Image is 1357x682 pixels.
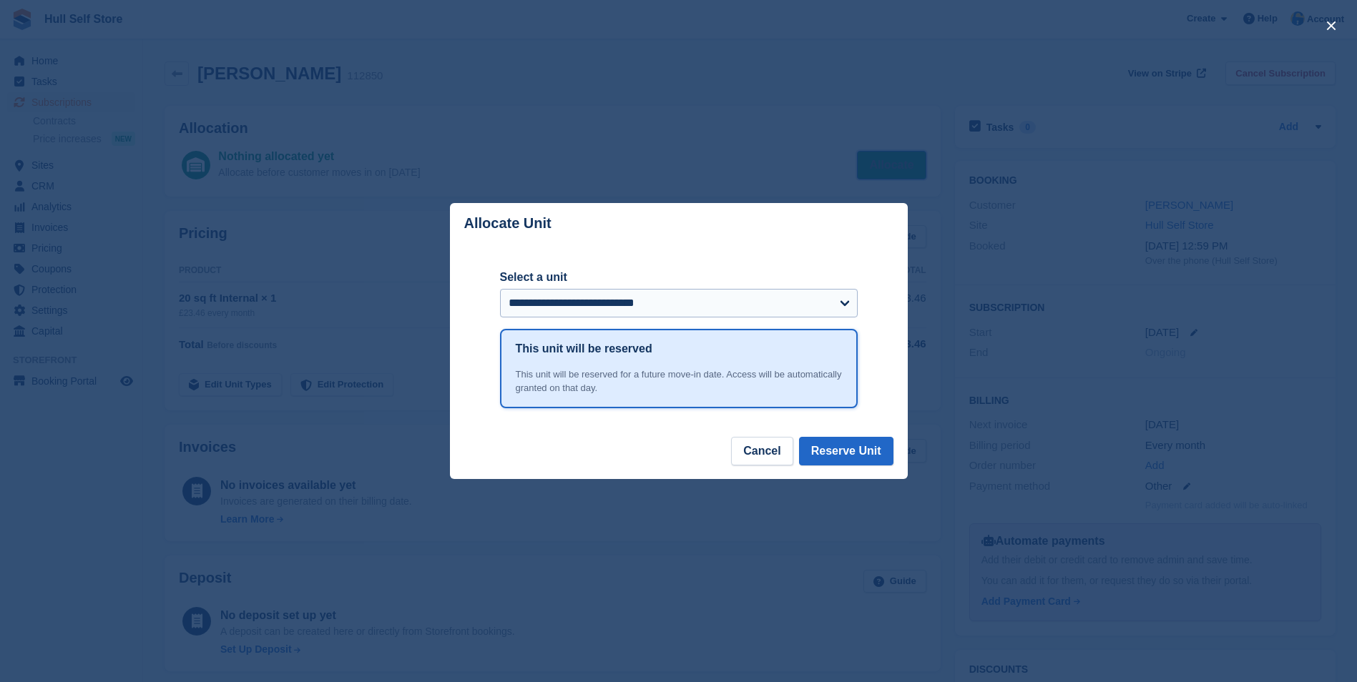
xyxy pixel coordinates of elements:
button: Reserve Unit [799,437,893,465]
button: close [1320,14,1343,37]
button: Cancel [731,437,793,465]
h1: This unit will be reserved [516,340,652,357]
div: This unit will be reserved for a future move-in date. Access will be automatically granted on tha... [516,367,842,395]
p: Allocate Unit [464,215,552,232]
label: Select a unit [500,269,858,286]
